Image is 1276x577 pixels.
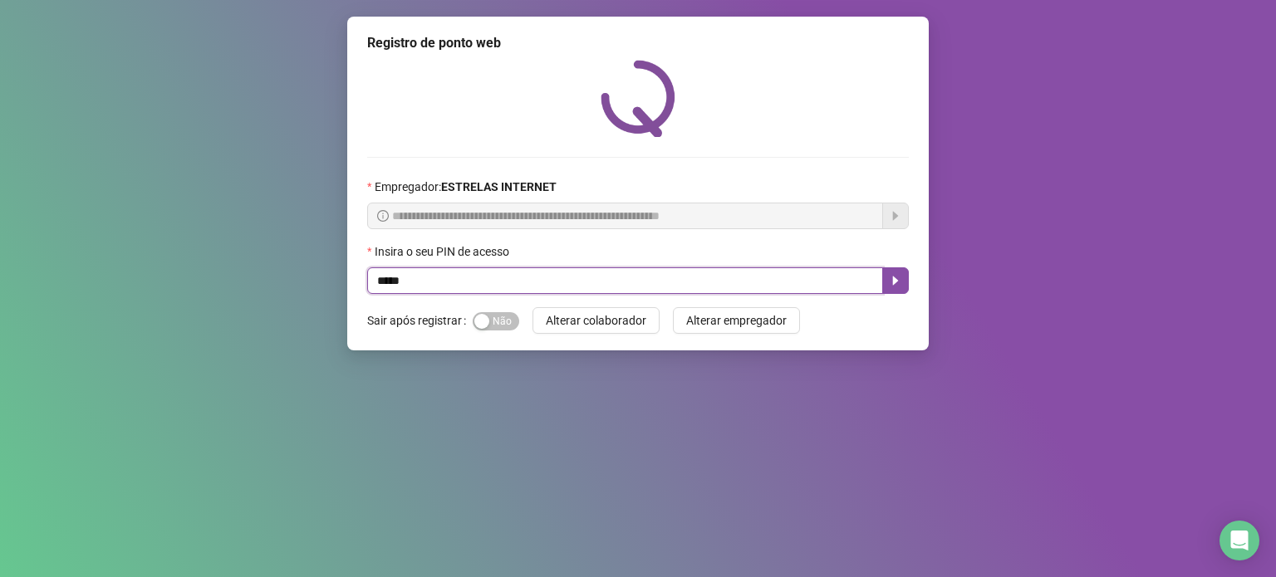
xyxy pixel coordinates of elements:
[673,307,800,334] button: Alterar empregador
[367,242,520,261] label: Insira o seu PIN de acesso
[375,178,557,196] span: Empregador :
[601,60,675,137] img: QRPoint
[441,180,557,193] strong: ESTRELAS INTERNET
[546,311,646,330] span: Alterar colaborador
[889,274,902,287] span: caret-right
[377,210,389,222] span: info-circle
[367,307,473,334] label: Sair após registrar
[532,307,660,334] button: Alterar colaborador
[367,33,909,53] div: Registro de ponto web
[686,311,787,330] span: Alterar empregador
[1220,521,1259,560] div: Open Intercom Messenger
